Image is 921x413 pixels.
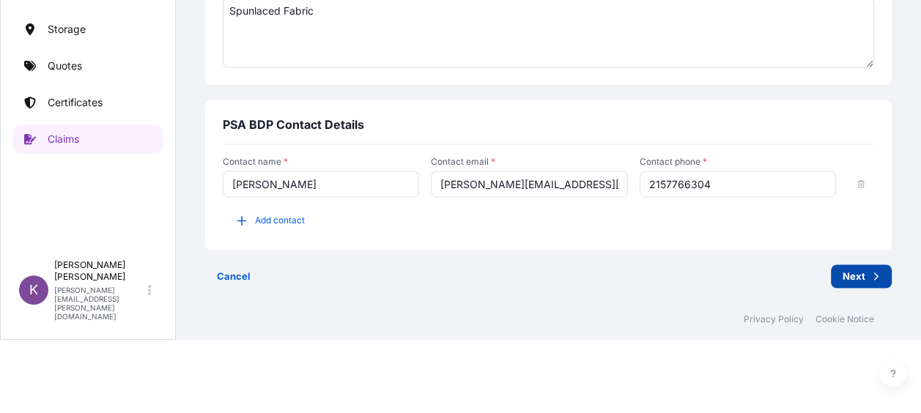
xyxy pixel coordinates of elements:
[223,171,419,197] input: Who can we talk to?
[815,313,874,325] a: Cookie Notice
[640,171,836,197] input: +1 (111) 111-111
[255,213,305,228] span: Add contact
[223,117,364,132] span: PSA BDP Contact Details
[54,286,145,321] p: [PERSON_NAME][EMAIL_ADDRESS][PERSON_NAME][DOMAIN_NAME]
[12,15,163,44] a: Storage
[29,283,38,297] span: K
[431,171,627,197] input: Who can we email?
[12,88,163,117] a: Certificates
[223,156,419,168] span: Contact name
[744,313,804,325] a: Privacy Policy
[48,132,79,146] p: Claims
[217,269,251,283] p: Cancel
[12,51,163,81] a: Quotes
[48,95,103,110] p: Certificates
[640,156,836,168] span: Contact phone
[48,59,82,73] p: Quotes
[831,264,892,288] button: Next
[843,269,865,283] p: Next
[12,124,163,154] a: Claims
[205,264,262,288] button: Cancel
[431,156,627,168] span: Contact email
[48,22,86,37] p: Storage
[54,259,145,283] p: [PERSON_NAME] [PERSON_NAME]
[223,209,317,232] button: Add contact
